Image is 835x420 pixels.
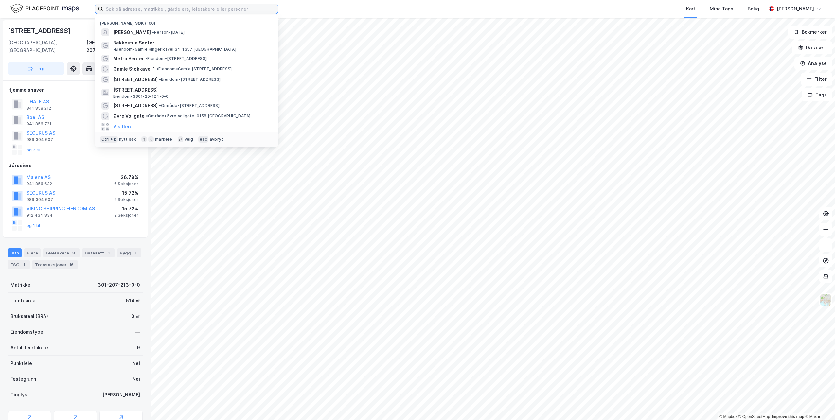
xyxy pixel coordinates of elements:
div: Tomteareal [10,297,37,305]
span: • [146,114,148,118]
div: Punktleie [10,359,32,367]
iframe: Chat Widget [802,389,835,420]
div: Bolig [748,5,759,13]
span: • [156,66,158,71]
button: Datasett [792,41,832,54]
div: 9 [137,344,140,352]
span: • [113,47,115,52]
div: 912 434 834 [27,213,53,218]
div: Nei [133,359,140,367]
div: 941 856 632 [27,181,52,186]
div: Antall leietakere [10,344,48,352]
div: 15.72% [115,205,138,213]
span: Område • [STREET_ADDRESS] [159,103,220,108]
span: Gamle Stokkavei 1 [113,65,155,73]
span: • [145,56,147,61]
div: Nei [133,375,140,383]
img: logo.f888ab2527a4732fd821a326f86c7f29.svg [10,3,79,14]
div: [PERSON_NAME] [102,391,140,399]
div: [STREET_ADDRESS] [8,26,72,36]
span: Eiendom • Gamle Ringeriksvei 34, 1357 [GEOGRAPHIC_DATA] [113,47,236,52]
button: Vis flere [113,123,133,131]
img: Z [820,294,832,306]
span: • [152,30,154,35]
div: — [135,328,140,336]
a: Improve this map [772,414,804,419]
span: Bekkestua Senter [113,39,154,47]
button: Filter [801,73,832,86]
div: 841 858 212 [27,106,51,111]
div: 16 [68,261,75,268]
div: Datasett [82,248,115,257]
span: Område • Øvre Vollgate, 0158 [GEOGRAPHIC_DATA] [146,114,250,119]
a: OpenStreetMap [738,414,770,419]
div: 989 304 607 [27,197,53,202]
span: [STREET_ADDRESS] [113,102,158,110]
div: Eiere [24,248,41,257]
div: Mine Tags [710,5,733,13]
button: Tags [802,88,832,101]
span: [STREET_ADDRESS] [113,86,270,94]
div: 0 ㎡ [131,312,140,320]
div: 514 ㎡ [126,297,140,305]
div: avbryt [210,137,223,142]
div: Leietakere [43,248,80,257]
span: Metro Senter [113,55,144,62]
div: Kontrollprogram for chat [802,389,835,420]
div: Bygg [117,248,141,257]
span: Person • [DATE] [152,30,185,35]
div: 9 [70,250,77,256]
div: 26.78% [114,173,138,181]
span: Eiendom • [STREET_ADDRESS] [145,56,207,61]
span: • [159,103,161,108]
div: Festegrunn [10,375,36,383]
div: Eiendomstype [10,328,43,336]
div: ESG [8,260,30,269]
div: 941 856 721 [27,121,51,127]
span: Eiendom • Gamle [STREET_ADDRESS] [156,66,232,72]
div: Bruksareal (BRA) [10,312,48,320]
div: 2 Seksjoner [115,213,138,218]
div: [PERSON_NAME] søk (100) [95,15,278,27]
div: 6 Seksjoner [114,181,138,186]
div: 2 Seksjoner [115,197,138,202]
div: Matrikkel [10,281,32,289]
input: Søk på adresse, matrikkel, gårdeiere, leietakere eller personer [103,4,278,14]
span: Eiendom • [STREET_ADDRESS] [159,77,221,82]
div: Ctrl + k [100,136,118,143]
div: esc [198,136,208,143]
span: [STREET_ADDRESS] [113,76,158,83]
div: nytt søk [119,137,136,142]
div: Kart [686,5,695,13]
div: 1 [21,261,27,268]
div: 15.72% [115,189,138,197]
button: Bokmerker [788,26,832,39]
div: Gårdeiere [8,162,142,169]
button: Tag [8,62,64,75]
button: Analyse [794,57,832,70]
div: velg [185,137,193,142]
div: [PERSON_NAME] [777,5,814,13]
span: • [159,77,161,82]
div: Transaksjoner [32,260,78,269]
div: 1 [105,250,112,256]
div: 301-207-213-0-0 [98,281,140,289]
div: [GEOGRAPHIC_DATA], [GEOGRAPHIC_DATA] [8,39,86,54]
div: [GEOGRAPHIC_DATA], 207/213 [86,39,143,54]
div: 1 [132,250,139,256]
span: Eiendom • 3301-25-124-0-0 [113,94,169,99]
div: markere [155,137,172,142]
span: Øvre Vollgate [113,112,145,120]
div: 989 304 607 [27,137,53,142]
div: Tinglyst [10,391,29,399]
span: [PERSON_NAME] [113,28,151,36]
div: Info [8,248,22,257]
a: Mapbox [719,414,737,419]
div: Hjemmelshaver [8,86,142,94]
